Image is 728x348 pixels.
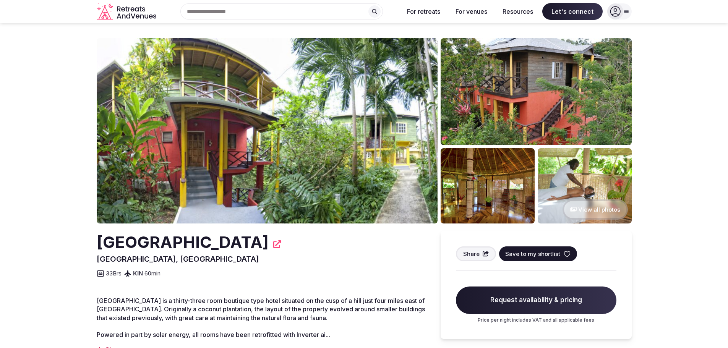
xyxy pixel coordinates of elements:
[441,38,632,145] img: Venue gallery photo
[97,3,158,20] svg: Retreats and Venues company logo
[401,3,446,20] button: For retreats
[463,250,480,258] span: Share
[538,148,632,223] img: Venue gallery photo
[542,3,603,20] span: Let's connect
[106,269,122,277] span: 33 Brs
[456,246,496,261] button: Share
[97,297,425,322] span: [GEOGRAPHIC_DATA] is a thirty-three room boutique type hotel situated on the cusp of a hill just ...
[97,331,330,338] span: Powered in part by solar energy, all rooms have been retrofitted with Inverter ai...
[456,317,616,324] p: Price per night includes VAT and all applicable fees
[505,250,560,258] span: Save to my shortlist
[144,269,161,277] span: 60 min
[133,270,143,277] a: KIN
[97,231,269,254] h2: [GEOGRAPHIC_DATA]
[496,3,539,20] button: Resources
[449,3,493,20] button: For venues
[499,246,577,261] button: Save to my shortlist
[563,199,628,220] button: View all photos
[97,38,438,223] img: Venue cover photo
[441,148,535,223] img: Venue gallery photo
[97,254,259,264] span: [GEOGRAPHIC_DATA], [GEOGRAPHIC_DATA]
[97,3,158,20] a: Visit the homepage
[456,286,616,314] span: Request availability & pricing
